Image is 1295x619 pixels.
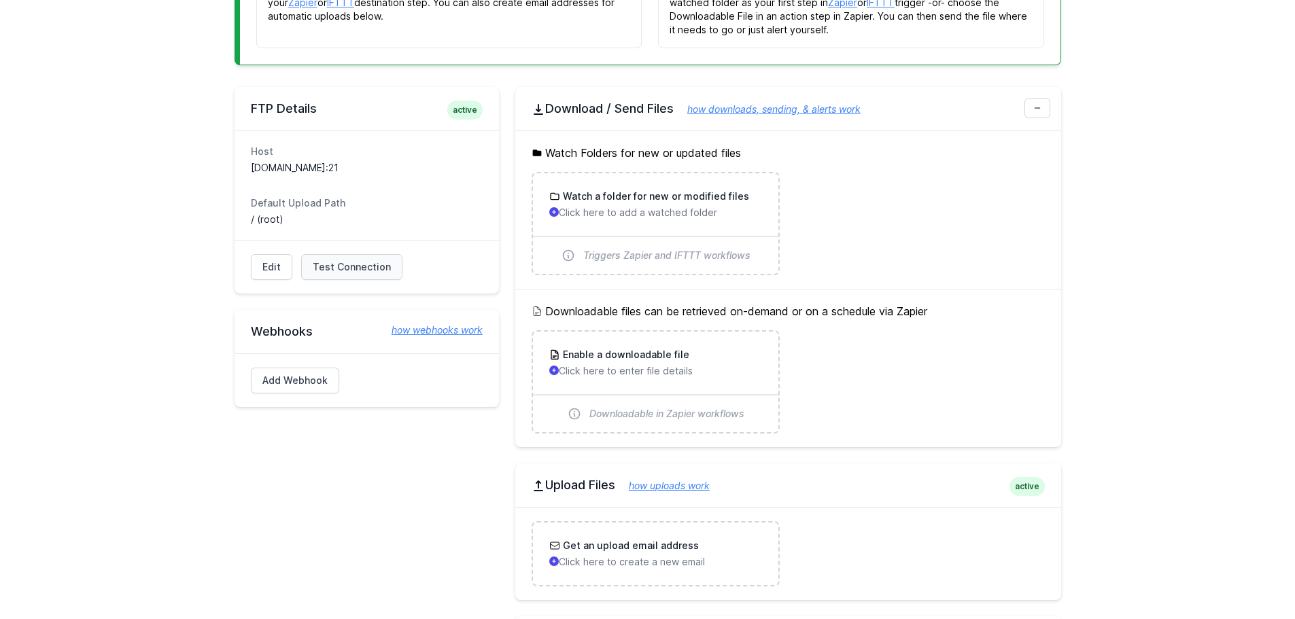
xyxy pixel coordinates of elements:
a: Get an upload email address Click here to create a new email [533,523,778,585]
span: Test Connection [313,260,391,274]
h2: FTP Details [251,101,483,117]
iframe: Drift Widget Chat Controller [1227,551,1279,603]
h2: Download / Send Files [532,101,1045,117]
dd: / (root) [251,213,483,226]
h3: Watch a folder for new or modified files [560,190,749,203]
h3: Get an upload email address [560,539,699,552]
h2: Webhooks [251,323,483,340]
a: Edit [251,254,292,280]
a: Enable a downloadable file Click here to enter file details Downloadable in Zapier workflows [533,332,778,432]
h5: Downloadable files can be retrieved on-demand or on a schedule via Zapier [532,303,1045,319]
span: Triggers Zapier and IFTTT workflows [583,249,750,262]
dt: Default Upload Path [251,196,483,210]
a: how webhooks work [378,323,483,337]
h2: Upload Files [532,477,1045,493]
p: Click here to enter file details [549,364,762,378]
dd: [DOMAIN_NAME]:21 [251,161,483,175]
span: Downloadable in Zapier workflows [589,407,744,421]
a: Test Connection [301,254,402,280]
span: active [1009,477,1045,496]
h3: Enable a downloadable file [560,348,689,361]
p: Click here to add a watched folder [549,206,762,219]
a: how downloads, sending, & alerts work [674,103,861,115]
p: Click here to create a new email [549,555,762,569]
h5: Watch Folders for new or updated files [532,145,1045,161]
a: Add Webhook [251,368,339,393]
span: active [447,101,483,120]
dt: Host [251,145,483,158]
a: how uploads work [615,480,710,491]
a: Watch a folder for new or modified files Click here to add a watched folder Triggers Zapier and I... [533,173,778,274]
